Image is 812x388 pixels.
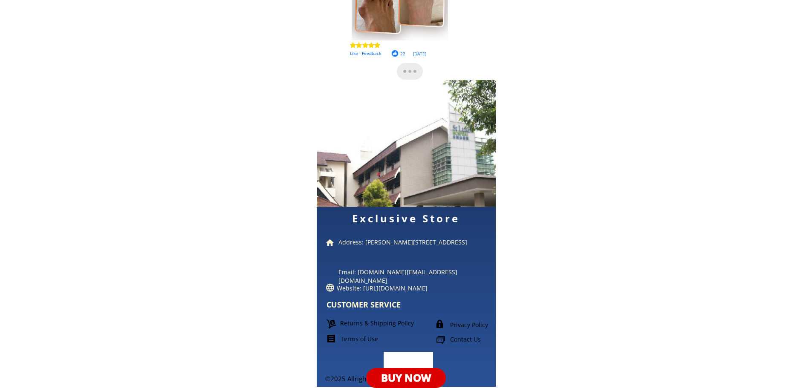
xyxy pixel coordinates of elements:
p: Contact Us [450,335,513,344]
p: Returns & Shipping Policy [340,319,430,328]
div: 22 [DATE] [400,50,600,57]
div: Like - Feedback [350,50,550,57]
p: Website: [URL][DOMAIN_NAME] [337,284,496,293]
h4: CUSTOMER SERVICE [327,300,447,310]
h1: ©2025 Allrights reserved [325,375,492,382]
p: Address: [PERSON_NAME][STREET_ADDRESS] [338,238,493,247]
p: Terms of Use [341,335,431,343]
p: Privacy Policy [450,321,510,329]
h4: Exclusive Store [317,211,496,226]
p: Email: [DOMAIN_NAME][EMAIL_ADDRESS][DOMAIN_NAME] [338,268,463,285]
